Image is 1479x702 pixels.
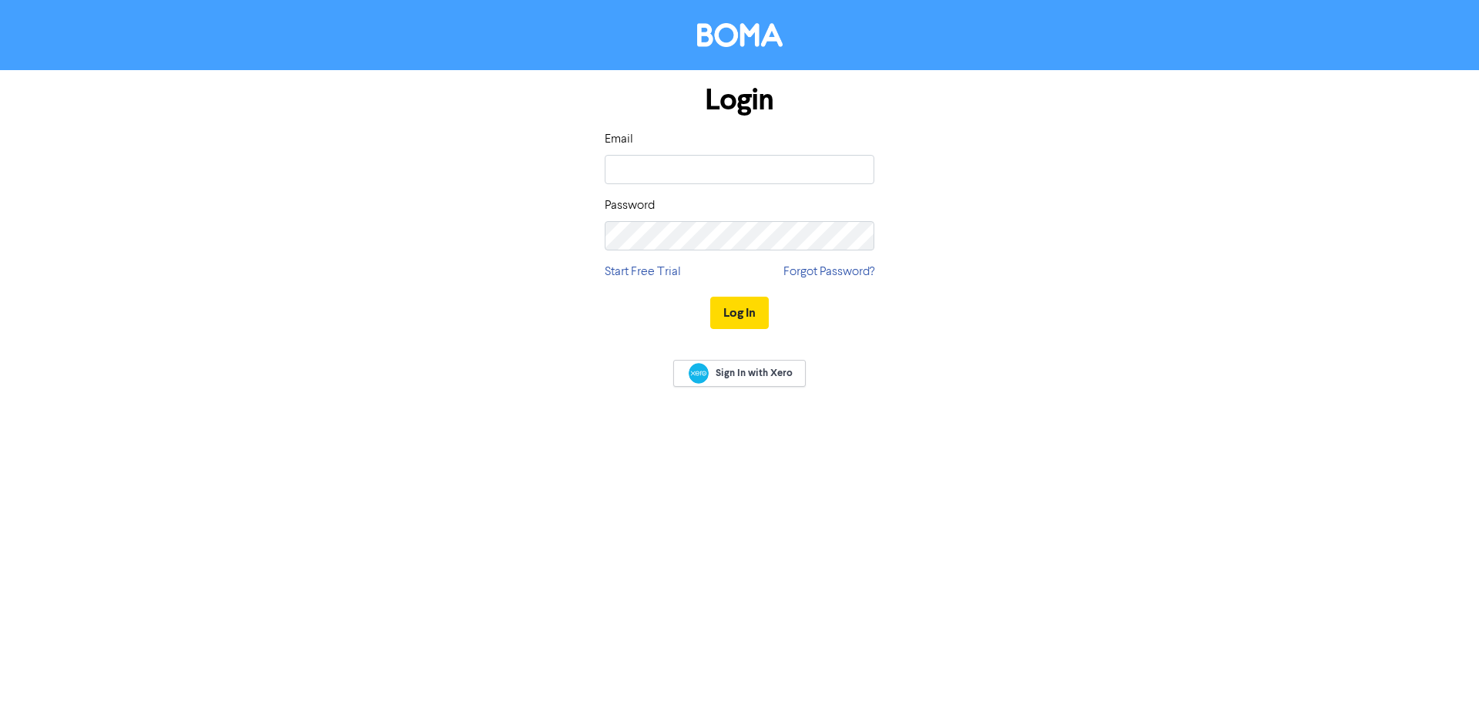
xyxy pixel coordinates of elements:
label: Password [605,196,655,215]
img: Xero logo [689,363,709,384]
h1: Login [605,82,874,118]
a: Forgot Password? [783,263,874,281]
label: Email [605,130,633,149]
a: Sign In with Xero [673,360,806,387]
span: Sign In with Xero [716,366,793,380]
a: Start Free Trial [605,263,681,281]
img: BOMA Logo [697,23,783,47]
button: Log In [710,297,769,329]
